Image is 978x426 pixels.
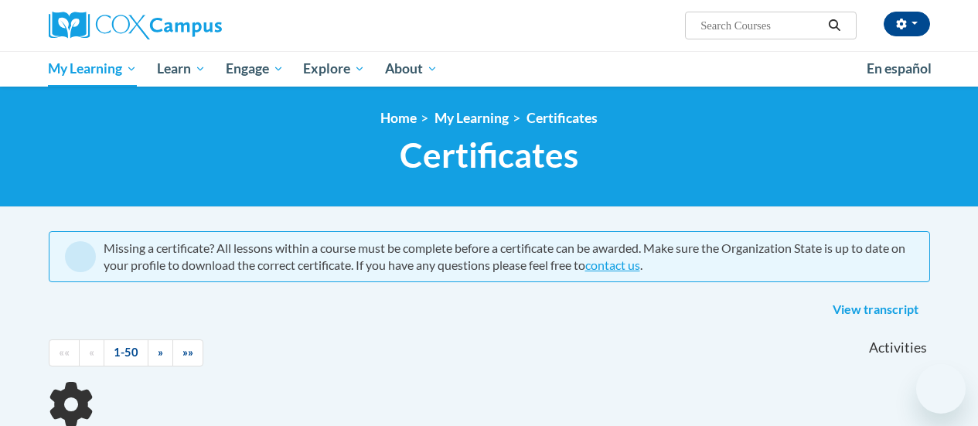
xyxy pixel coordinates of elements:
span: Engage [226,60,284,78]
span: About [385,60,438,78]
span: Explore [303,60,365,78]
span: »» [182,346,193,359]
a: My Learning [434,110,509,126]
a: View transcript [821,298,930,322]
a: Engage [216,51,294,87]
a: Explore [293,51,375,87]
span: En español [867,60,932,77]
button: Account Settings [884,12,930,36]
a: Begining [49,339,80,366]
div: Main menu [37,51,942,87]
span: My Learning [48,60,137,78]
span: Learn [157,60,206,78]
a: Cox Campus [49,12,327,39]
span: » [158,346,163,359]
a: About [375,51,448,87]
span: « [89,346,94,359]
input: Search Courses [699,16,823,35]
iframe: Button to launch messaging window [916,364,966,414]
span: Certificates [400,135,578,176]
button: Search [823,16,846,35]
a: contact us [585,257,640,272]
a: Next [148,339,173,366]
img: Cox Campus [49,12,222,39]
a: Previous [79,339,104,366]
a: 1-50 [104,339,148,366]
span: Activities [869,339,927,356]
a: Certificates [526,110,598,126]
a: My Learning [39,51,148,87]
a: En español [857,53,942,85]
a: Learn [147,51,216,87]
a: End [172,339,203,366]
div: Missing a certificate? All lessons within a course must be complete before a certificate can be a... [104,240,914,274]
a: Home [380,110,417,126]
span: «« [59,346,70,359]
